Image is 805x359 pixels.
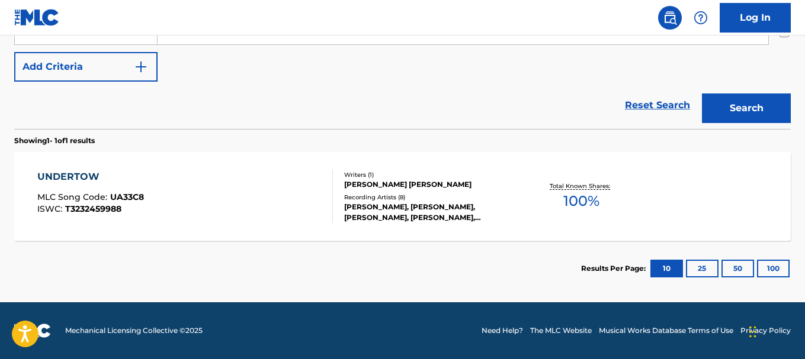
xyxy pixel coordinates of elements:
div: Recording Artists ( 8 ) [344,193,517,202]
a: Musical Works Database Terms of Use [599,325,733,336]
div: [PERSON_NAME] [PERSON_NAME] [344,179,517,190]
span: Mechanical Licensing Collective © 2025 [65,325,203,336]
div: Help [689,6,713,30]
button: 50 [721,260,754,277]
img: search [663,11,677,25]
img: 9d2ae6d4665cec9f34b9.svg [134,60,148,74]
button: Search [702,93,791,123]
img: MLC Logo [14,9,60,26]
a: Privacy Policy [740,325,791,336]
iframe: Chat Widget [746,302,805,359]
button: 10 [650,260,683,277]
a: Reset Search [619,92,696,118]
a: UNDERTOWMLC Song Code:UA33C8ISWC:T3232459988Writers (1)[PERSON_NAME] [PERSON_NAME]Recording Artis... [14,152,791,241]
p: Results Per Page: [581,263,649,274]
img: help [694,11,708,25]
button: 25 [686,260,719,277]
div: Drag [749,314,756,350]
p: Showing 1 - 1 of 1 results [14,135,95,146]
span: ISWC : [37,203,65,214]
div: UNDERTOW [37,170,144,184]
div: [PERSON_NAME], [PERSON_NAME], [PERSON_NAME], [PERSON_NAME], [PERSON_NAME] [344,202,517,223]
a: Public Search [658,6,682,30]
p: Total Known Shares: [550,182,613,190]
a: Need Help? [482,325,523,336]
div: Writers ( 1 ) [344,170,517,179]
span: MLC Song Code : [37,192,110,202]
a: Log In [720,3,791,33]
span: UA33C8 [110,192,144,202]
button: Add Criteria [14,52,158,82]
a: The MLC Website [530,325,592,336]
span: T3232459988 [65,203,121,214]
img: logo [14,324,51,338]
button: 100 [757,260,790,277]
span: 100 % [563,190,599,212]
